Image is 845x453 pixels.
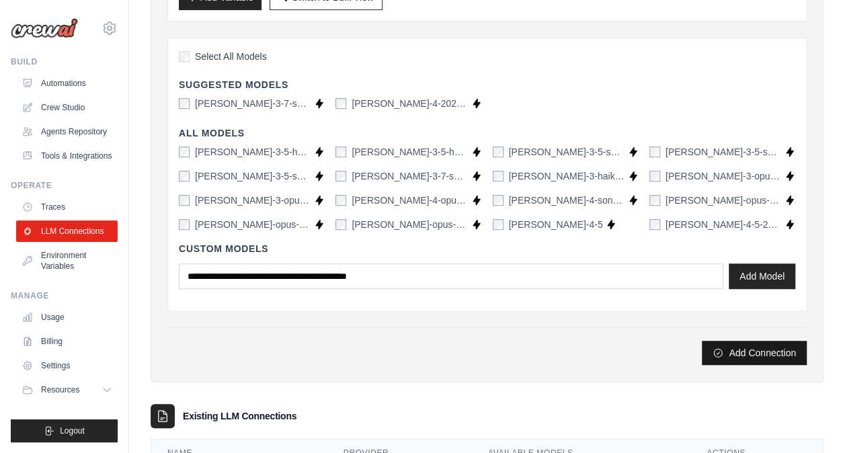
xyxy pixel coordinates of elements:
input: claude-3-5-sonnet-latest [179,171,190,181]
a: Agents Repository [16,121,118,142]
input: claude-4-sonnet-20250514 [493,195,504,206]
input: claude-3-opus-latest [179,195,190,206]
label: claude-sonnet-4-5 [509,218,603,231]
label: claude-3-7-sonnet-latest [195,97,311,110]
a: Automations [16,73,118,94]
label: claude-3-7-sonnet-20250219 [352,169,468,183]
a: LLM Connections [16,220,118,242]
input: claude-3-5-haiku-latest [335,147,346,157]
input: claude-3-5-haiku-20241022 [179,147,190,157]
div: Manage [11,290,118,301]
label: claude-opus-4-1 [666,194,782,207]
label: claude-opus-4-1-20250805 [195,218,311,231]
div: Operate [11,180,118,191]
h4: All Models [179,126,795,140]
input: claude-sonnet-4-20250514 [335,98,346,109]
input: claude-sonnet-4-5-20250929 [649,219,660,230]
span: Resources [41,384,79,395]
h3: Existing LLM Connections [183,409,296,423]
label: claude-sonnet-4-5-20250929 [666,218,782,231]
input: claude-3-5-sonnet-20240620 [493,147,504,157]
label: claude-3-5-sonnet-20241022 [666,145,782,159]
button: Add Connection [702,341,807,365]
a: Environment Variables [16,245,118,277]
label: claude-sonnet-4-20250514 [352,97,468,110]
img: Logo [11,18,78,38]
input: Select All Models [179,51,190,62]
label: claude-3-5-haiku-latest [352,145,468,159]
label: claude-3-haiku-20240307 [509,169,625,183]
span: Logout [60,425,85,436]
button: Add Model [729,263,795,289]
div: Build [11,56,118,67]
label: claude-3-5-sonnet-20240620 [509,145,625,159]
label: claude-3-opus-latest [195,194,311,207]
a: Traces [16,196,118,218]
input: claude-3-haiku-20240307 [493,171,504,181]
a: Tools & Integrations [16,145,118,167]
a: Billing [16,331,118,352]
input: claude-opus-4-1-20250805 [179,219,190,230]
label: claude-3-5-haiku-20241022 [195,145,311,159]
label: claude-4-opus-20250514 [352,194,468,207]
input: claude-opus-4-1 [649,195,660,206]
input: claude-3-5-sonnet-20241022 [649,147,660,157]
label: claude-3-opus-20240229 [666,169,782,183]
a: Usage [16,306,118,328]
button: Resources [16,379,118,401]
input: claude-3-7-sonnet-latest [179,98,190,109]
a: Settings [16,355,118,376]
input: claude-3-7-sonnet-20250219 [335,171,346,181]
span: Select All Models [195,50,267,63]
h4: Suggested Models [179,78,795,91]
input: claude-3-opus-20240229 [649,171,660,181]
h4: Custom Models [179,242,795,255]
input: claude-opus-4-20250514 [335,219,346,230]
input: claude-sonnet-4-5 [493,219,504,230]
label: claude-4-sonnet-20250514 [509,194,625,207]
input: claude-4-opus-20250514 [335,195,346,206]
label: claude-3-5-sonnet-latest [195,169,311,183]
label: claude-opus-4-20250514 [352,218,468,231]
a: Crew Studio [16,97,118,118]
button: Logout [11,419,118,442]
